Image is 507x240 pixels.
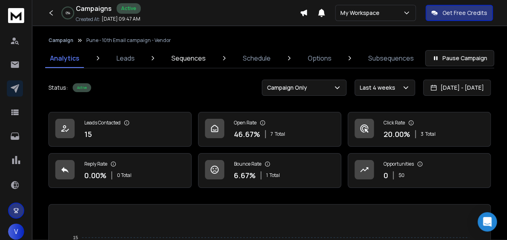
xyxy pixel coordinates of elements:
[48,37,73,44] button: Campaign
[399,172,405,179] p: $ 0
[360,84,399,92] p: Last 4 weeks
[117,3,141,14] div: Active
[384,120,405,126] p: Click Rate
[384,128,410,140] p: 20.00 %
[234,161,261,167] p: Bounce Rate
[50,53,79,63] p: Analytics
[198,153,341,188] a: Bounce Rate6.67%1Total
[198,112,341,147] a: Open Rate46.67%7Total
[275,131,285,137] span: Total
[76,4,112,13] h1: Campaigns
[73,83,91,92] div: Active
[84,120,121,126] p: Leads Contacted
[384,161,414,167] p: Opportunities
[234,128,260,140] p: 46.67 %
[384,170,388,181] p: 0
[73,235,78,240] tspan: 15
[234,120,257,126] p: Open Rate
[426,5,493,21] button: Get Free Credits
[117,172,131,179] p: 0 Total
[425,50,494,66] button: Pause Campaign
[425,131,436,137] span: Total
[48,112,192,147] a: Leads Contacted15
[45,48,84,68] a: Analytics
[117,53,135,63] p: Leads
[423,80,491,96] button: [DATE] - [DATE]
[348,112,491,147] a: Click Rate20.00%3Total
[442,9,487,17] p: Get Free Credits
[363,48,419,68] a: Subsequences
[84,161,107,167] p: Reply Rate
[76,16,100,23] p: Created At:
[478,212,497,232] div: Open Intercom Messenger
[243,53,271,63] p: Schedule
[112,48,140,68] a: Leads
[167,48,211,68] a: Sequences
[266,172,268,179] span: 1
[269,172,280,179] span: Total
[238,48,275,68] a: Schedule
[8,223,24,240] button: V
[234,170,256,181] p: 6.67 %
[340,9,383,17] p: My Workspace
[307,53,331,63] p: Options
[48,153,192,188] a: Reply Rate0.00%0 Total
[267,84,310,92] p: Campaign Only
[84,128,92,140] p: 15
[84,170,106,181] p: 0.00 %
[303,48,336,68] a: Options
[368,53,414,63] p: Subsequences
[66,11,70,15] p: 0 %
[8,8,24,23] img: logo
[86,37,171,44] p: Pune - 10th Email campaign - Vendor
[48,84,68,92] p: Status:
[171,53,206,63] p: Sequences
[102,16,140,22] p: [DATE] 09:47 AM
[348,153,491,188] a: Opportunities0$0
[421,131,424,137] span: 3
[271,131,273,137] span: 7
